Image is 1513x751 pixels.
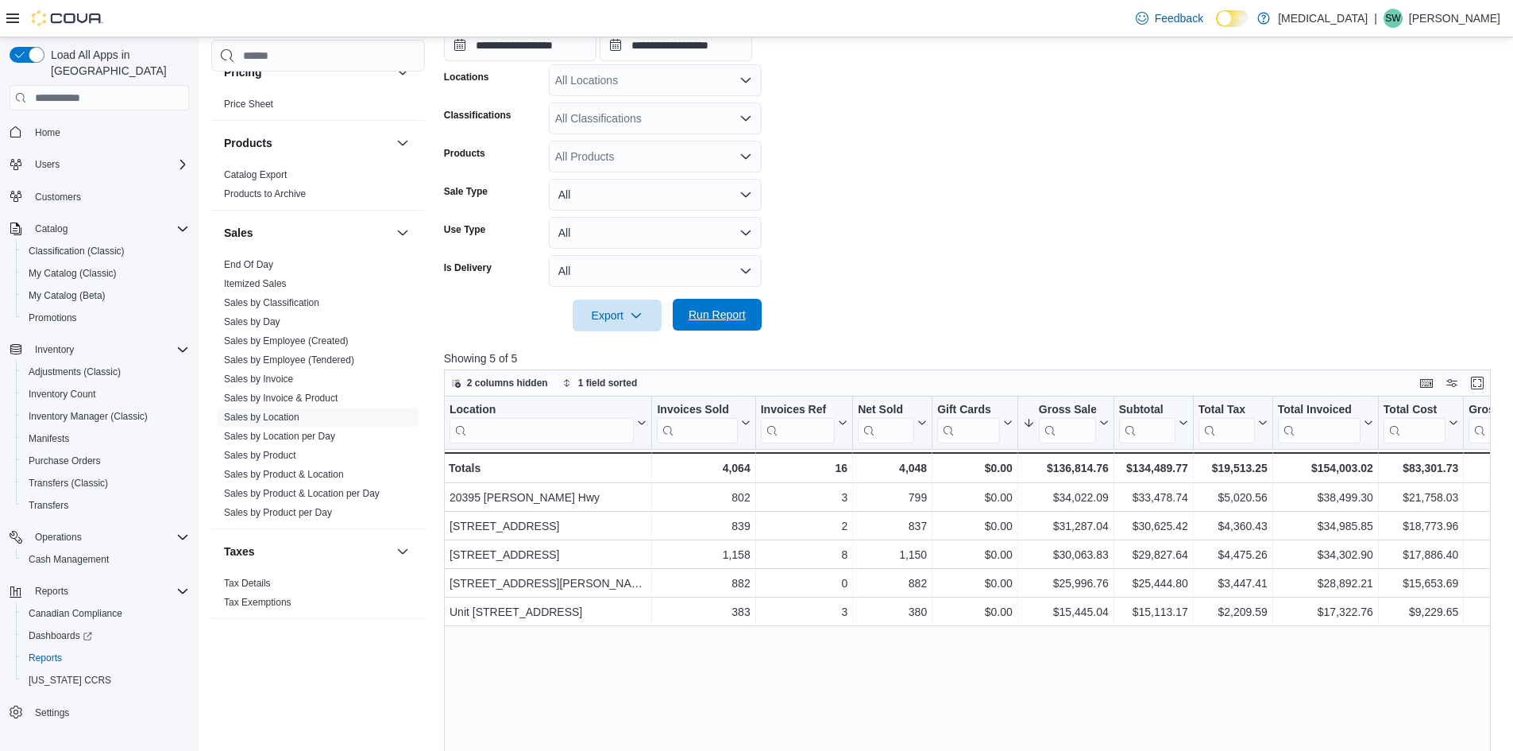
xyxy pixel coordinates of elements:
div: $9,229.65 [1384,602,1458,621]
a: Tax Details [224,578,271,589]
div: 799 [858,488,927,507]
p: | [1374,9,1377,28]
a: Canadian Compliance [22,604,129,623]
button: Open list of options [739,150,752,163]
span: Inventory [35,343,74,356]
span: Sales by Employee (Created) [224,335,349,347]
button: Net Sold [858,403,927,443]
label: Use Type [444,223,485,236]
a: Sales by Day [224,316,280,327]
div: Sonny Wong [1384,9,1403,28]
button: Transfers [16,494,195,517]
button: Total Tax [1198,403,1268,443]
a: Catalog Export [224,169,287,180]
span: Products to Archive [224,188,306,200]
span: Reports [29,652,62,664]
div: $29,827.64 [1119,545,1188,564]
a: Sales by Location per Day [224,431,335,442]
a: Classification (Classic) [22,242,131,261]
div: Total Invoiced [1278,403,1361,443]
a: Purchase Orders [22,451,107,470]
span: My Catalog (Beta) [29,289,106,302]
span: My Catalog (Beta) [22,286,189,305]
label: Sale Type [444,185,488,198]
div: Total Cost [1384,403,1445,443]
div: $0.00 [937,488,1013,507]
button: Home [3,120,195,143]
div: 802 [657,488,750,507]
span: Tax Exemptions [224,596,291,609]
button: Total Cost [1384,403,1458,443]
div: $15,653.69 [1384,574,1458,593]
span: Purchase Orders [29,455,101,467]
button: Transfers (Classic) [16,472,195,494]
span: Inventory Count [22,385,189,404]
div: Total Tax [1198,403,1255,418]
div: [STREET_ADDRESS][PERSON_NAME] [450,574,646,593]
div: $0.00 [937,517,1013,536]
div: $25,444.80 [1119,574,1188,593]
button: Invoices Sold [657,403,750,443]
span: Price Sheet [224,98,273,110]
div: [STREET_ADDRESS] [450,545,646,564]
span: Settings [35,706,69,719]
div: $17,886.40 [1384,545,1458,564]
span: Users [29,155,189,174]
button: Operations [29,528,88,547]
a: Feedback [1129,2,1210,34]
div: Total Invoiced [1278,403,1361,418]
div: $31,287.04 [1023,517,1109,536]
span: Sales by Invoice [224,373,293,385]
a: Sales by Classification [224,297,319,308]
div: 2 [760,517,847,536]
div: $83,301.73 [1384,459,1458,478]
span: Settings [29,703,189,722]
div: $5,020.56 [1198,488,1268,507]
button: All [549,217,762,249]
button: Export [573,300,662,331]
span: Customers [29,187,189,207]
a: Home [29,123,67,142]
span: Adjustments (Classic) [22,362,189,381]
span: Run Report [689,307,746,323]
div: Products [211,165,425,210]
div: $0.00 [937,602,1013,621]
a: Manifests [22,429,75,448]
input: Dark Mode [1216,10,1249,27]
span: Catalog [35,223,68,235]
span: My Catalog (Classic) [22,264,189,283]
div: 882 [657,574,750,593]
div: $4,475.26 [1198,545,1268,564]
div: Unit [STREET_ADDRESS] [450,602,646,621]
div: Subtotal [1119,403,1175,418]
div: $34,985.85 [1278,517,1373,536]
div: Taxes [211,574,425,618]
a: Sales by Product per Day [224,507,332,518]
button: All [549,179,762,211]
h3: Taxes [224,544,255,559]
span: Canadian Compliance [22,604,189,623]
button: 1 field sorted [556,374,644,393]
div: 4,064 [657,459,750,478]
span: Sales by Product [224,449,296,462]
a: Transfers [22,496,75,515]
span: Inventory Manager (Classic) [22,407,189,426]
a: Reports [22,648,68,668]
div: Subtotal [1119,403,1175,443]
span: Dashboards [29,629,92,642]
div: 20395 [PERSON_NAME] Hwy [450,488,646,507]
div: 837 [858,517,927,536]
div: $34,022.09 [1023,488,1109,507]
button: My Catalog (Beta) [16,285,195,307]
button: Reports [16,647,195,669]
div: Total Cost [1384,403,1445,418]
button: Open list of options [739,74,752,87]
div: $15,445.04 [1023,602,1109,621]
span: Sales by Invoice & Product [224,392,338,405]
button: Promotions [16,307,195,329]
button: Taxes [393,542,412,561]
div: Net Sold [858,403,914,443]
span: 1 field sorted [578,377,638,389]
button: Inventory [29,340,80,359]
button: Manifests [16,428,195,450]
